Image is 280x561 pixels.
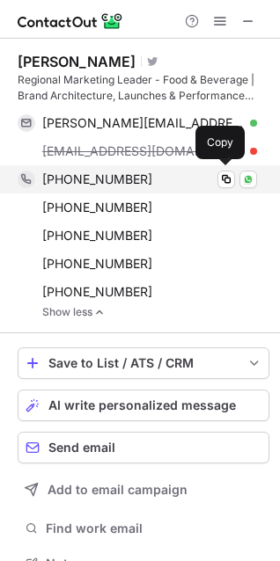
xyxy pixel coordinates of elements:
button: AI write personalized message [18,390,269,421]
span: Find work email [46,521,262,536]
span: [PHONE_NUMBER] [42,171,152,187]
span: [PHONE_NUMBER] [42,200,152,215]
span: [EMAIL_ADDRESS][DOMAIN_NAME] [42,143,244,159]
span: Send email [48,441,115,455]
button: Find work email [18,516,269,541]
button: save-profile-one-click [18,347,269,379]
span: [PHONE_NUMBER] [42,284,152,300]
span: [PHONE_NUMBER] [42,228,152,244]
span: [PERSON_NAME][EMAIL_ADDRESS][DOMAIN_NAME] [42,115,244,131]
button: Add to email campaign [18,474,269,506]
img: - [94,306,105,318]
span: AI write personalized message [48,398,236,412]
img: ContactOut v5.3.10 [18,11,123,32]
img: Whatsapp [243,174,254,185]
div: [PERSON_NAME] [18,53,136,70]
span: Add to email campaign [48,483,188,497]
div: Regional Marketing Leader - Food & Beverage | Brand Architecture, Launches & Performance Marketin... [18,72,269,104]
button: Send email [18,432,269,463]
a: Show less [42,306,269,318]
span: [PHONE_NUMBER] [42,256,152,272]
div: Save to List / ATS / CRM [48,356,239,370]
